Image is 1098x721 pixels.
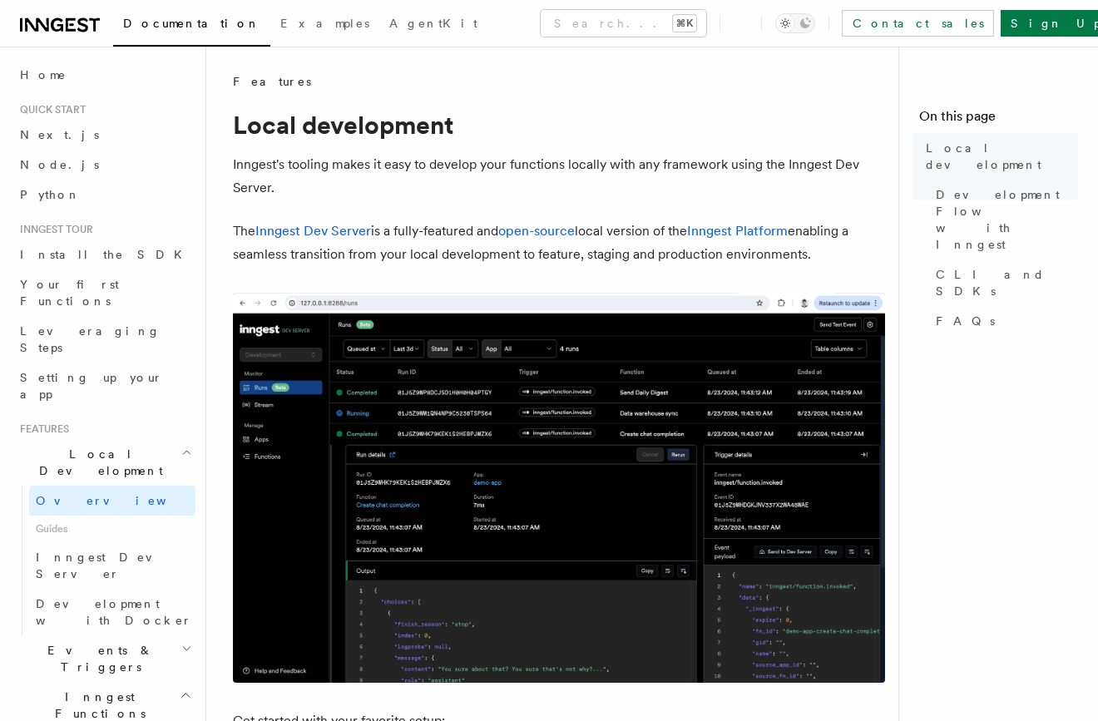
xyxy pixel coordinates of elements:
[13,180,195,210] a: Python
[20,188,81,201] span: Python
[20,324,161,354] span: Leveraging Steps
[919,106,1078,133] h4: On this page
[123,17,260,30] span: Documentation
[926,140,1078,173] span: Local development
[13,240,195,269] a: Install the SDK
[255,223,371,239] a: Inngest Dev Server
[280,17,369,30] span: Examples
[13,439,195,486] button: Local Development
[13,422,69,436] span: Features
[233,153,885,200] p: Inngest's tooling makes it easy to develop your functions locally with any framework using the In...
[936,186,1078,253] span: Development Flow with Inngest
[20,158,99,171] span: Node.js
[936,313,995,329] span: FAQs
[233,220,885,266] p: The is a fully-featured and local version of the enabling a seamless transition from your local d...
[842,10,994,37] a: Contact sales
[20,248,192,261] span: Install the SDK
[29,516,195,542] span: Guides
[13,635,195,682] button: Events & Triggers
[20,67,67,83] span: Home
[233,73,311,90] span: Features
[13,446,181,479] span: Local Development
[13,150,195,180] a: Node.js
[36,597,192,627] span: Development with Docker
[379,5,487,45] a: AgentKit
[13,103,86,116] span: Quick start
[113,5,270,47] a: Documentation
[36,551,178,580] span: Inngest Dev Server
[233,110,885,140] h1: Local development
[36,494,207,507] span: Overview
[541,10,706,37] button: Search...⌘K
[20,128,99,141] span: Next.js
[13,269,195,316] a: Your first Functions
[775,13,815,33] button: Toggle dark mode
[233,293,885,683] img: The Inngest Dev Server on the Functions page
[13,223,93,236] span: Inngest tour
[929,259,1078,306] a: CLI and SDKs
[936,266,1078,299] span: CLI and SDKs
[20,278,119,308] span: Your first Functions
[13,363,195,409] a: Setting up your app
[13,486,195,635] div: Local Development
[687,223,788,239] a: Inngest Platform
[498,223,575,239] a: open-source
[29,486,195,516] a: Overview
[929,306,1078,336] a: FAQs
[919,133,1078,180] a: Local development
[29,589,195,635] a: Development with Docker
[13,316,195,363] a: Leveraging Steps
[929,180,1078,259] a: Development Flow with Inngest
[389,17,477,30] span: AgentKit
[13,60,195,90] a: Home
[13,120,195,150] a: Next.js
[13,642,181,675] span: Events & Triggers
[20,371,163,401] span: Setting up your app
[270,5,379,45] a: Examples
[673,15,696,32] kbd: ⌘K
[29,542,195,589] a: Inngest Dev Server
